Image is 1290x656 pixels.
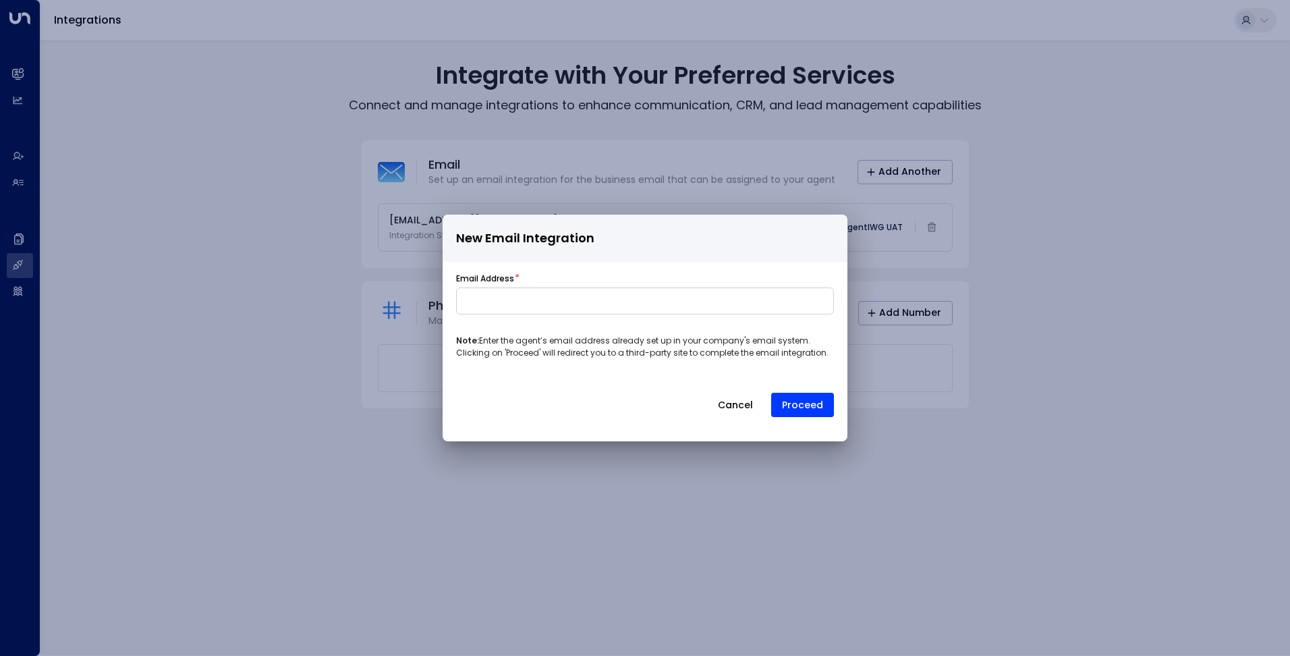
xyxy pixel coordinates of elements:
[456,335,479,346] b: Note:
[456,273,514,285] label: Email Address
[456,335,834,359] p: Enter the agent’s email address already set up in your company's email system. Clicking on 'Proce...
[456,229,594,248] span: New Email Integration
[706,393,764,417] button: Cancel
[771,393,834,417] button: Proceed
